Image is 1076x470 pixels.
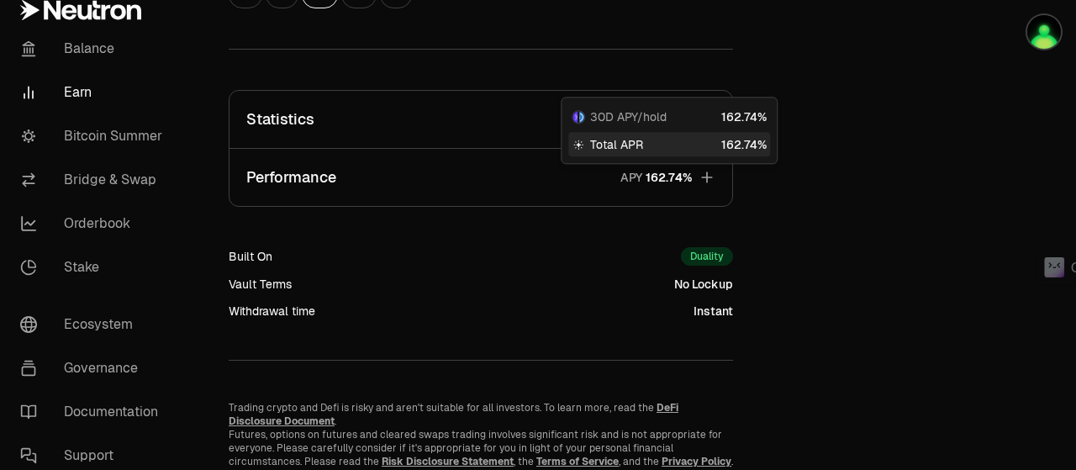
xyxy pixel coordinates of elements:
div: Withdrawal time [229,303,315,319]
a: Balance [7,27,182,71]
a: Documentation [7,390,182,434]
div: Built On [229,248,272,265]
a: Orderbook [7,202,182,246]
img: dATOM Logo [572,111,578,123]
a: Privacy Policy [662,455,731,468]
p: APY [620,169,642,187]
div: Vault Terms [229,276,292,293]
div: Duality [681,247,733,266]
a: Risk Disclosure Statement [382,455,514,468]
button: StatisticsTVL$327,808.25 [229,91,732,148]
button: PerformanceAPY [229,149,732,206]
a: DeFi Disclosure Document [229,401,678,428]
div: No Lockup [674,276,733,293]
a: Earn [7,71,182,114]
p: Statistics [246,108,314,131]
p: Performance [246,166,336,189]
p: Trading crypto and Defi is risky and aren't suitable for all investors. To learn more, read the . [229,401,733,428]
img: Kycka wallet [1027,15,1061,49]
a: Bitcoin Summer [7,114,182,158]
a: Bridge & Swap [7,158,182,202]
a: Governance [7,346,182,390]
span: 30D APY/hold [590,108,667,125]
a: Stake [7,246,182,289]
div: Instant [694,303,733,319]
span: Total APR [590,136,643,153]
p: Futures, options on futures and cleared swaps trading involves significant risk and is not approp... [229,428,733,468]
a: Ecosystem [7,303,182,346]
a: Terms of Service [536,455,619,468]
img: USDC Logo [579,111,584,123]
